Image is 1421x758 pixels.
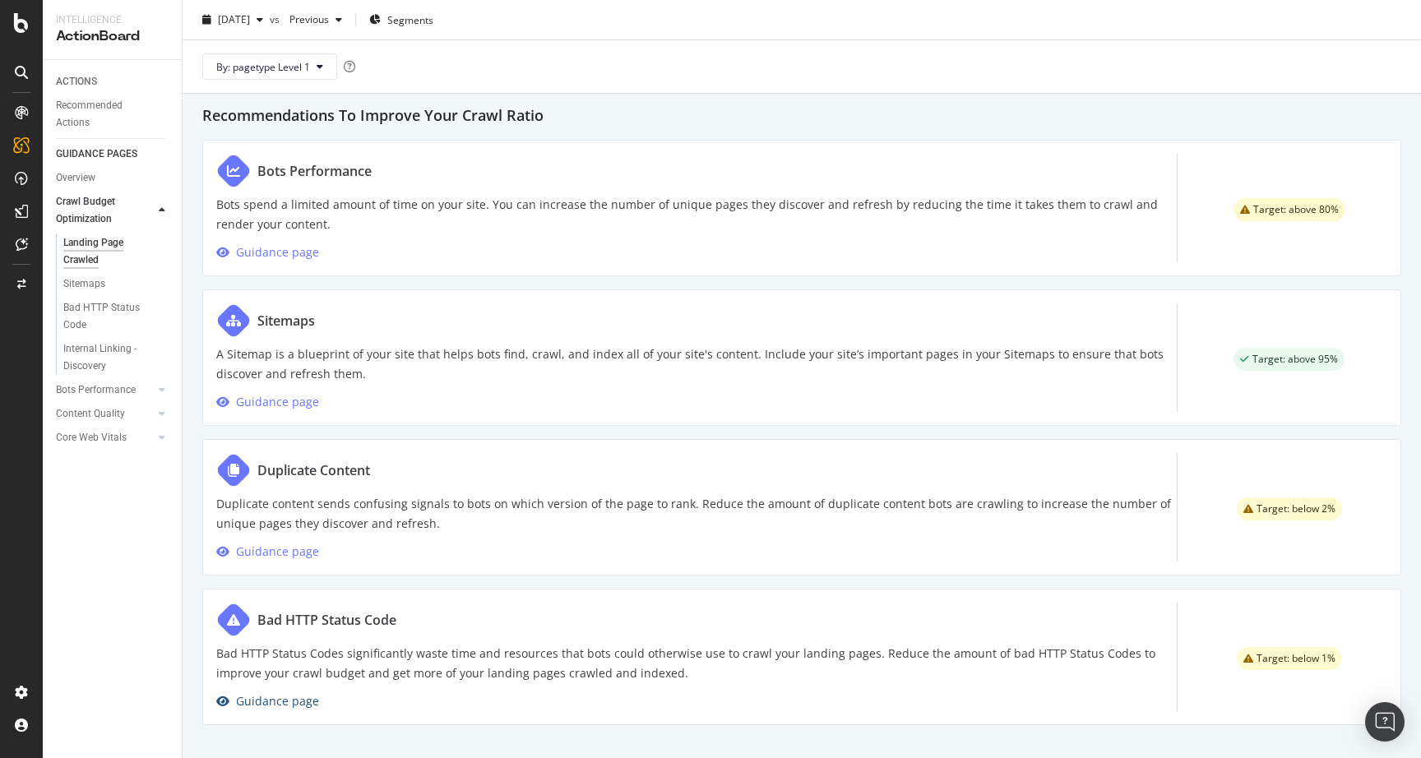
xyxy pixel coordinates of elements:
a: Internal Linking - Discovery [63,340,170,375]
a: Overview [56,169,170,187]
span: vs [270,12,283,26]
div: Crawl Budget Optimization [56,193,141,228]
a: Landing Page Crawled [63,234,170,269]
a: GUIDANCE PAGES [56,146,170,163]
div: Recommended Actions [56,97,155,132]
div: Guidance page [236,392,319,412]
div: Sitemaps [63,275,105,293]
a: Core Web Vitals [56,429,154,446]
span: Target: above 95% [1252,354,1338,364]
div: Bots Performance [257,161,372,181]
span: Previous [283,12,329,26]
span: 2025 Aug. 13th [218,12,250,26]
div: Content Quality [56,405,125,423]
div: Intelligence [56,13,169,27]
div: Guidance page [236,542,319,562]
button: By: pagetype Level 1 [202,53,337,80]
a: Content Quality [56,405,154,423]
p: Bad HTTP Status Codes significantly waste time and resources that bots could otherwise use to cra... [216,644,1177,683]
button: Previous [283,7,349,33]
div: warning label [1237,497,1342,520]
div: Bad HTTP Status Code [63,299,155,334]
div: Landing Page Crawled [63,234,155,269]
div: ActionBoard [56,27,169,46]
span: By: pagetype Level 1 [216,59,310,73]
div: Bots Performance [56,381,136,399]
div: success label [1234,348,1345,371]
h2: Recommendations To Improve Your Crawl Ratio [202,97,1401,127]
div: Guidance page [236,691,319,711]
button: [DATE] [196,7,270,33]
p: A Sitemap is a blueprint of your site that helps bots find, crawl, and index all of your site's c... [216,344,1177,384]
a: Bad HTTP Status Code [63,299,170,334]
div: Guidance page [236,243,319,262]
div: Overview [56,169,95,187]
a: Guidance page [216,693,319,709]
a: Recommended Actions [56,97,170,132]
span: Target: below 2% [1257,504,1335,514]
div: Sitemaps [257,311,315,330]
div: GUIDANCE PAGES [56,146,137,163]
span: Target: below 1% [1257,654,1335,663]
div: Bad HTTP Status Code [257,610,396,630]
a: Bots Performance [56,381,154,399]
a: Guidance page [216,244,319,260]
div: Duplicate Content [257,460,370,480]
div: Core Web Vitals [56,429,127,446]
div: Open Intercom Messenger [1365,702,1405,742]
div: warning label [1234,198,1345,221]
span: Target: above 80% [1253,205,1339,215]
div: warning label [1237,647,1342,670]
button: Segments [363,7,440,33]
a: Guidance page [216,394,319,409]
a: Crawl Budget Optimization [56,193,154,228]
a: ACTIONS [56,73,170,90]
p: Duplicate content sends confusing signals to bots on which version of the page to rank. Reduce th... [216,494,1177,534]
p: Bots spend a limited amount of time on your site. You can increase the number of unique pages the... [216,195,1177,234]
span: Segments [387,12,433,26]
a: Guidance page [216,543,319,559]
div: Internal Linking - Discovery [63,340,157,375]
a: Sitemaps [63,275,170,293]
div: ACTIONS [56,73,97,90]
